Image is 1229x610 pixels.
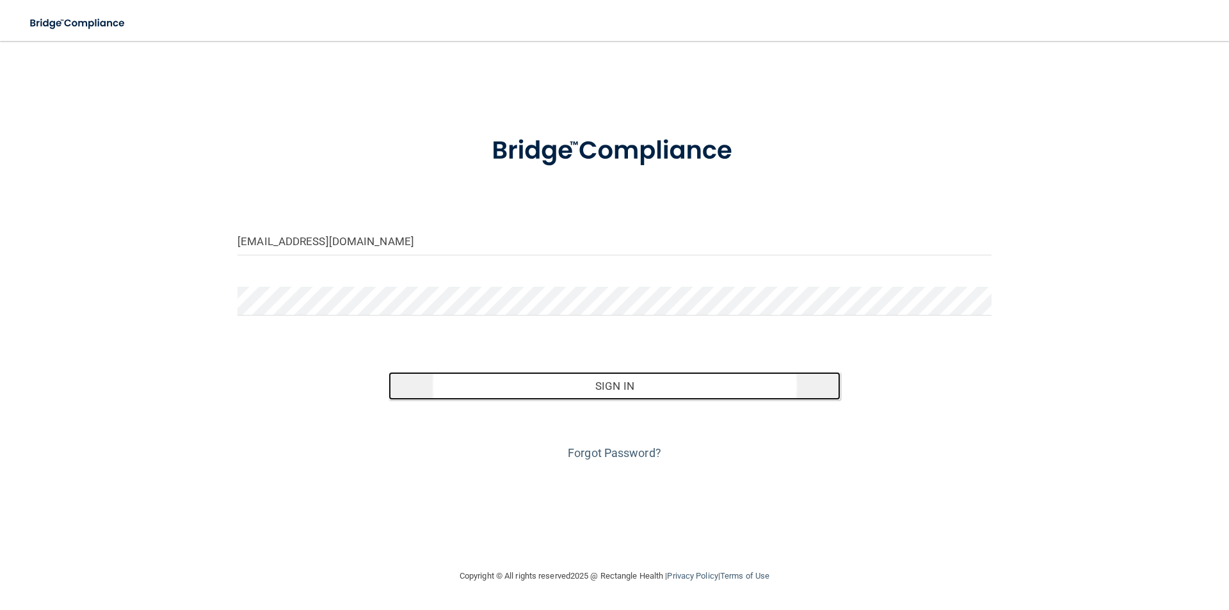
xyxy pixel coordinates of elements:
[381,556,848,597] div: Copyright © All rights reserved 2025 @ Rectangle Health | |
[237,227,992,255] input: Email
[720,571,769,581] a: Terms of Use
[19,10,137,36] img: bridge_compliance_login_screen.278c3ca4.svg
[389,372,841,400] button: Sign In
[667,571,718,581] a: Privacy Policy
[568,446,661,460] a: Forgot Password?
[465,118,764,184] img: bridge_compliance_login_screen.278c3ca4.svg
